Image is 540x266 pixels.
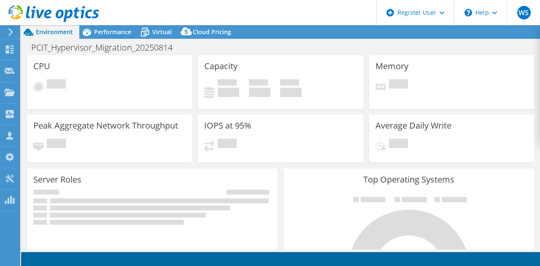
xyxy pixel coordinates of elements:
h3: Top Operating Systems [290,175,528,184]
h4: 0 GiB [218,88,239,97]
span: Virtual [152,28,172,36]
h3: Memory [375,62,408,71]
span: Pending [389,139,408,150]
span: Pending [389,79,408,91]
h3: Peak Aggregate Network Throughput [33,121,178,130]
span: Environment [36,28,73,36]
h4: 0 GiB [280,88,302,97]
h3: Average Daily Write [375,121,451,130]
h3: Capacity [204,62,238,71]
h3: Server Roles [33,175,81,184]
span: Cloud Pricing [193,28,231,36]
svg: \n [464,9,472,16]
h3: IOPS at 95% [204,121,251,130]
h4: 0 GiB [249,88,270,97]
span: Performance [94,28,131,36]
span: Free [249,79,268,88]
span: WS [517,6,531,19]
span: Pending [218,139,237,150]
span: Total [280,79,299,88]
span: Pending [47,139,66,150]
span: Used [218,79,237,88]
span: Pending [47,79,66,91]
h1: PCIT_Hypervisor_Migration_20250814 [27,43,186,52]
h3: CPU [33,62,50,71]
